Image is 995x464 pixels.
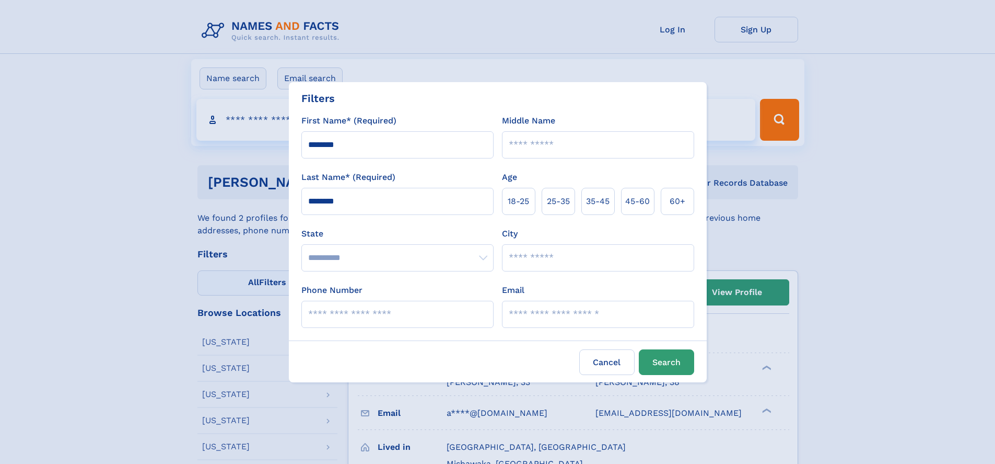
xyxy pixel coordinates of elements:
[586,195,610,208] span: 35‑45
[502,115,555,127] label: Middle Name
[301,90,335,106] div: Filters
[502,228,518,240] label: City
[670,195,685,208] span: 60+
[301,284,362,297] label: Phone Number
[301,115,396,127] label: First Name* (Required)
[502,171,517,184] label: Age
[639,349,694,375] button: Search
[301,171,395,184] label: Last Name* (Required)
[547,195,570,208] span: 25‑35
[301,228,494,240] label: State
[579,349,635,375] label: Cancel
[502,284,524,297] label: Email
[508,195,529,208] span: 18‑25
[625,195,650,208] span: 45‑60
